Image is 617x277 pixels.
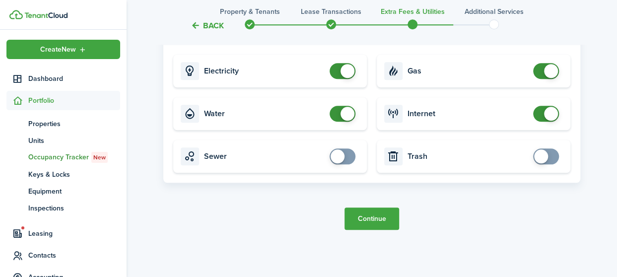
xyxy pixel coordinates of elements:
span: Portfolio [28,95,120,106]
button: Back [191,20,224,30]
span: Leasing [28,228,120,239]
card-title: Internet [408,109,528,118]
h3: Lease Transactions [301,6,361,17]
img: TenantCloud [24,12,68,18]
span: Create New [40,46,76,53]
a: Occupancy TrackerNew [6,149,120,166]
button: Open menu [6,40,120,59]
h3: Property & Tenants [220,6,280,17]
button: Continue [344,208,399,230]
span: Keys & Locks [28,169,120,180]
a: Units [6,132,120,149]
a: Equipment [6,183,120,200]
card-title: Gas [408,67,528,75]
span: Properties [28,119,120,129]
h3: Extra fees & Utilities [381,6,445,17]
card-title: Sewer [204,152,325,161]
h3: Additional Services [465,6,524,17]
span: Contacts [28,250,120,261]
a: Properties [6,115,120,132]
img: TenantCloud [9,10,23,19]
span: Dashboard [28,73,120,84]
a: Dashboard [6,69,120,88]
a: Keys & Locks [6,166,120,183]
span: Equipment [28,186,120,197]
a: Inspections [6,200,120,216]
card-title: Electricity [204,67,325,75]
span: Occupancy Tracker [28,152,120,163]
span: Inspections [28,203,120,213]
span: Units [28,136,120,146]
card-title: Trash [408,152,528,161]
span: New [93,153,106,162]
card-title: Water [204,109,325,118]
